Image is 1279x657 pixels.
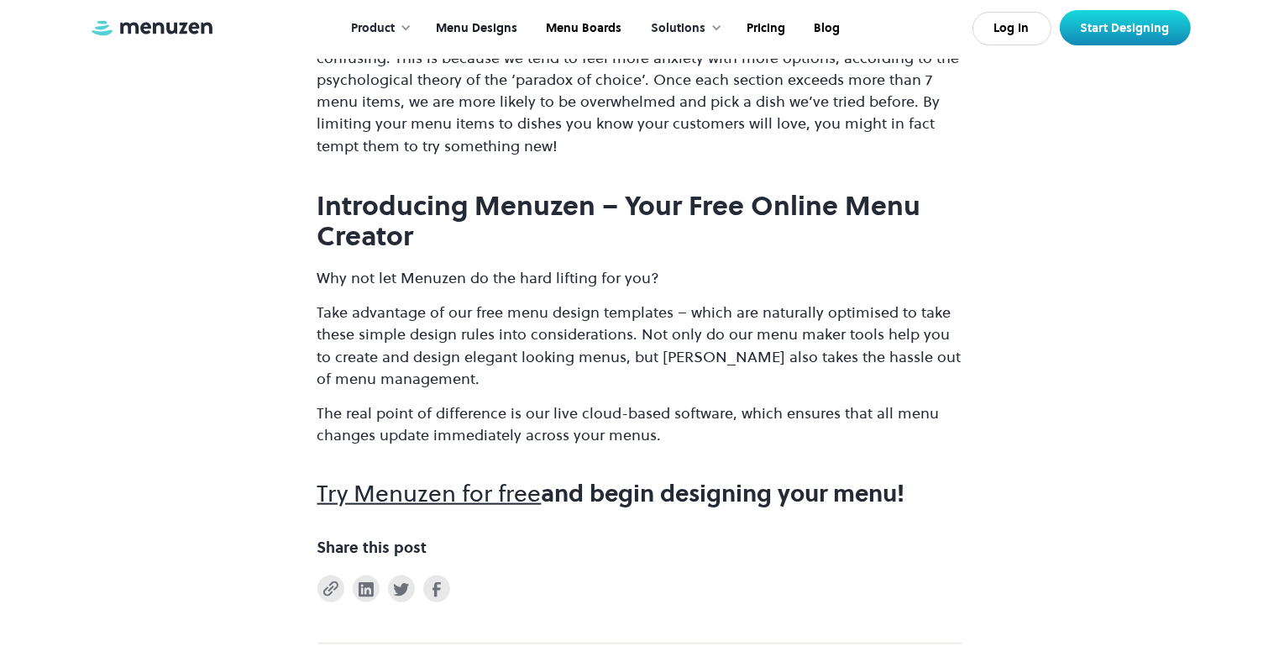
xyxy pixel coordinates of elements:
div: Product [351,19,395,38]
a: Menu Designs [420,3,530,55]
div: Product [334,3,420,55]
div: Share this post [317,536,427,559]
h3: and begin designing your menu! [317,480,962,507]
p: Take advantage of our free menu design templates – which are naturally optimised to take these si... [317,302,962,389]
p: Why not let Menuzen do the hard lifting for you? [317,267,962,289]
strong: Introducing Menuzen – Your Free Online Menu Creator [317,187,921,255]
div: Solutions [634,3,731,55]
a: Try Menuzen for free [317,477,542,509]
a: Blog [798,3,852,55]
a: Pricing [731,3,798,55]
a: Menu Boards [530,3,634,55]
div: Solutions [651,19,705,38]
p: While it’s wonderful to offer your customers variety, too many menu choices can be confusing. Thi... [317,25,962,157]
a: Log In [972,12,1051,45]
p: The real point of difference is our live cloud-based software, which ensures that all menu change... [317,402,962,446]
a: Start Designing [1060,10,1191,45]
